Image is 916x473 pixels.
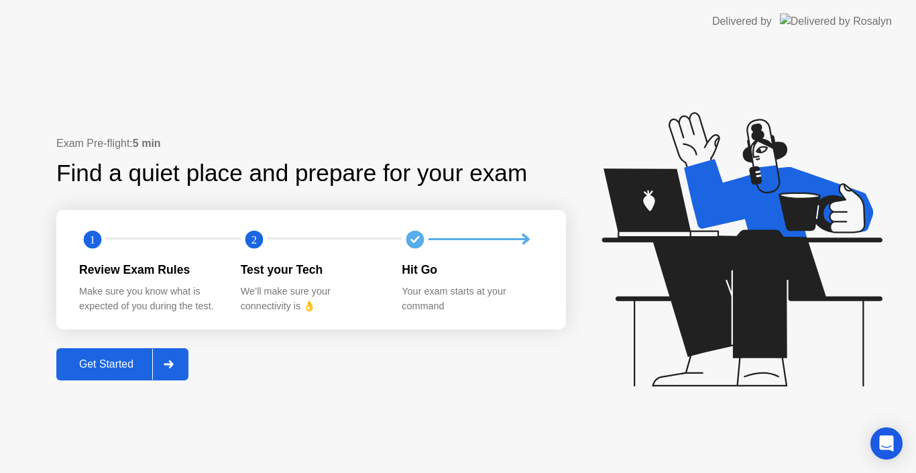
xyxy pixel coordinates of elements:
[402,261,542,278] div: Hit Go
[870,427,903,460] div: Open Intercom Messenger
[712,13,772,30] div: Delivered by
[133,138,161,149] b: 5 min
[241,261,381,278] div: Test your Tech
[402,284,542,313] div: Your exam starts at your command
[90,233,95,246] text: 1
[60,358,152,370] div: Get Started
[251,233,257,246] text: 2
[780,13,892,29] img: Delivered by Rosalyn
[79,261,219,278] div: Review Exam Rules
[56,348,188,380] button: Get Started
[56,136,566,152] div: Exam Pre-flight:
[79,284,219,313] div: Make sure you know what is expected of you during the test.
[241,284,381,313] div: We’ll make sure your connectivity is 👌
[56,156,529,191] div: Find a quiet place and prepare for your exam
